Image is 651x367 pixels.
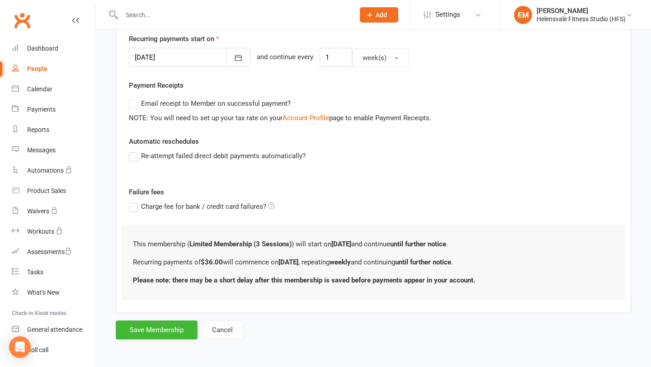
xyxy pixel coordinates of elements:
b: Please note: there may be a short delay after this membership is saved before payments appear in ... [133,276,475,284]
div: Waivers [27,207,49,215]
button: Save Membership [116,320,198,339]
span: Add [376,11,387,19]
a: Account Profile [283,114,329,122]
a: Assessments [12,242,95,262]
div: Automations [27,167,64,174]
a: Waivers [12,201,95,221]
div: and continue every [257,52,313,64]
button: week(s) [352,48,409,67]
div: Reports [27,126,49,133]
div: General attendance [27,326,82,333]
div: Dashboard [27,45,58,52]
a: Automations [12,160,95,181]
label: Payment Receipts [129,80,184,91]
b: until further notice [390,240,446,248]
div: EM [514,6,532,24]
b: weekly [330,258,351,266]
div: Roll call [27,346,48,353]
div: NOTE: You will need to set up your tax rate on your page to enable Payment Receipts. [129,113,618,123]
b: Limited Membership (3 Sessions) [189,240,292,248]
div: People [27,65,47,72]
b: [DATE] [278,258,298,266]
div: Payments [27,106,56,113]
div: Calendar [27,85,52,93]
label: Re-attempt failed direct debit payments automatically? [129,151,306,161]
div: Tasks [27,268,43,276]
div: Messages [27,146,56,154]
button: Add [360,7,398,23]
label: Automatic reschedules [129,136,199,147]
p: Recurring payments of will commence on , repeating and continuing . [133,257,614,268]
b: [DATE] [331,240,351,248]
a: Tasks [12,262,95,282]
b: until further notice [395,258,451,266]
a: Messages [12,140,95,160]
a: Roll call [12,340,95,360]
div: Workouts [27,228,54,235]
a: Calendar [12,79,95,99]
button: Cancel [202,320,243,339]
a: Workouts [12,221,95,242]
div: What's New [27,289,60,296]
span: Charge fee for bank / credit card failures? [141,201,266,211]
b: $36.00 [201,258,223,266]
p: This membership ( ) will start on and continue . [133,239,614,249]
a: Dashboard [12,38,95,59]
label: Recurring payments start on [129,33,219,44]
div: Assessments [27,248,72,255]
a: What's New [12,282,95,303]
span: Settings [435,5,460,25]
a: People [12,59,95,79]
label: Failure fees [122,187,625,198]
input: Search... [119,9,348,21]
a: Reports [12,120,95,140]
a: General attendance kiosk mode [12,320,95,340]
a: Clubworx [11,9,33,32]
div: Helensvale Fitness Studio (HFS) [537,15,626,23]
span: week(s) [363,54,387,62]
a: Payments [12,99,95,120]
div: [PERSON_NAME] [537,7,626,15]
a: Product Sales [12,181,95,201]
div: Open Intercom Messenger [9,336,31,358]
div: Product Sales [27,187,66,194]
label: Email receipt to Member on successful payment? [129,98,291,109]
